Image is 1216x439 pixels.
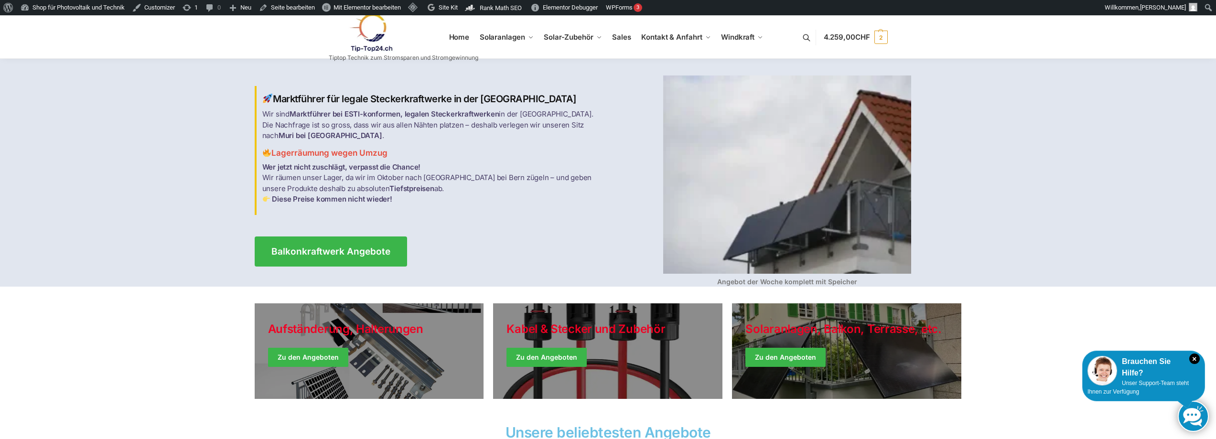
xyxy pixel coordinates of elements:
img: Home 3 [263,195,270,203]
span: Rank Math SEO [480,4,522,11]
img: Home 1 [263,94,272,103]
span: [PERSON_NAME] [1140,4,1186,11]
span: Kontakt & Anfahrt [641,32,702,42]
a: Balkonkraftwerk Angebote [255,236,407,267]
img: Home 4 [663,75,911,274]
strong: Diese Preise kommen nicht wieder! [272,194,392,203]
strong: Angebot der Woche komplett mit Speicher [717,278,857,286]
span: 2 [874,31,888,44]
a: Windkraft [717,16,767,59]
strong: Wer jetzt nicht zuschlägt, verpasst die Chance! [262,162,421,171]
div: Brauchen Sie Hilfe? [1087,356,1200,379]
span: 4.259,00 [824,32,870,42]
img: Customer service [1087,356,1117,385]
strong: Marktführer bei ESTI-konformen, legalen Steckerkraftwerken [290,109,499,118]
span: Site Kit [439,4,458,11]
a: Holiday Style [255,303,484,399]
span: Windkraft [721,32,754,42]
a: 4.259,00CHF 2 [824,23,888,52]
a: Holiday Style [493,303,722,399]
h3: Lagerräumung wegen Umzug [262,147,603,159]
strong: Muri bei [GEOGRAPHIC_DATA] [279,131,382,140]
p: Wir sind in der [GEOGRAPHIC_DATA]. Die Nachfrage ist so gross, dass wir aus allen Nähten platzen ... [262,109,603,141]
img: Home 2 [263,149,271,157]
strong: Tiefstpreisen [389,184,434,193]
a: Solar-Zubehör [540,16,606,59]
img: Solaranlagen, Speicheranlagen und Energiesparprodukte [329,13,412,52]
span: Solaranlagen [480,32,525,42]
a: Winter Jackets [732,303,961,399]
a: Sales [608,16,635,59]
a: Solaranlagen [475,16,537,59]
span: CHF [855,32,870,42]
a: Kontakt & Anfahrt [637,16,715,59]
span: Unser Support-Team steht Ihnen zur Verfügung [1087,380,1189,395]
span: Balkonkraftwerk Angebote [271,247,390,256]
p: Tiptop Technik zum Stromsparen und Stromgewinnung [329,55,478,61]
h2: Marktführer für legale Steckerkraftwerke in der [GEOGRAPHIC_DATA] [262,93,603,105]
span: Sales [612,32,631,42]
div: 3 [634,3,642,12]
span: Mit Elementor bearbeiten [334,4,401,11]
p: Wir räumen unser Lager, da wir im Oktober nach [GEOGRAPHIC_DATA] bei Bern zügeln – und geben unse... [262,162,603,205]
span: Solar-Zubehör [544,32,593,42]
nav: Cart contents [824,15,888,60]
i: Schließen [1189,353,1200,364]
img: Benutzerbild von Rupert Spoddig [1189,3,1197,11]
